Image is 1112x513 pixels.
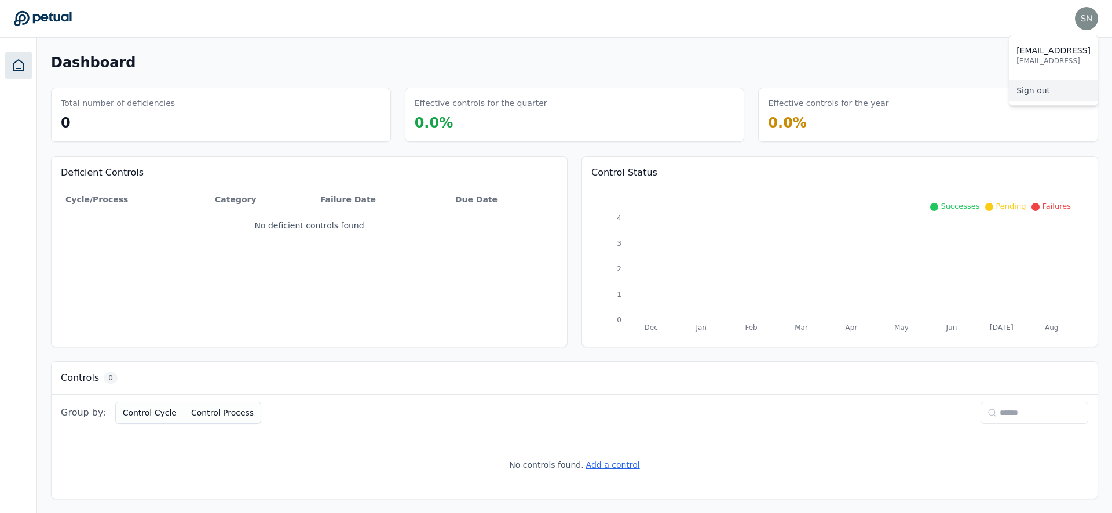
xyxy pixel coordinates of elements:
div: No controls found. [509,459,583,471]
tspan: Aug [1045,323,1058,332]
span: Failures [1042,202,1071,210]
span: 0 [104,372,118,384]
tspan: 4 [617,214,621,222]
p: [EMAIL_ADDRESS] [1016,56,1091,66]
tspan: 2 [617,265,621,273]
h1: Dashboard [51,53,136,72]
tspan: Apr [846,323,858,332]
h3: Effective controls for the quarter [415,97,547,109]
a: Dashboard [5,52,32,79]
th: Category [210,189,316,210]
button: Control Process [184,402,261,424]
td: No deficient controls found [61,210,558,241]
span: 0.0 % [768,115,807,131]
h3: Controls [61,371,99,385]
tspan: 0 [617,316,621,324]
tspan: Mar [795,323,808,332]
tspan: Jan [695,323,707,332]
button: Control Cycle [115,402,184,424]
img: snir@petual.ai [1075,7,1098,30]
tspan: Dec [645,323,658,332]
p: [EMAIL_ADDRESS] [1016,45,1091,56]
span: Successes [941,202,979,210]
tspan: Jun [946,323,957,332]
span: Pending [996,202,1026,210]
span: 0 [61,115,71,131]
a: Sign out [1009,80,1098,101]
a: Go to Dashboard [14,10,72,27]
tspan: May [894,323,909,332]
th: Due Date [451,189,558,210]
tspan: [DATE] [990,323,1014,332]
span: 0.0 % [415,115,453,131]
th: Cycle/Process [61,189,210,210]
h3: Deficient Controls [61,166,558,180]
h3: Total number of deficiencies [61,97,175,109]
tspan: 1 [617,290,621,299]
th: Failure Date [316,189,451,210]
tspan: Feb [745,323,757,332]
tspan: 3 [617,239,621,248]
span: Group by: [61,406,106,420]
h3: Effective controls for the year [768,97,888,109]
h3: Control Status [591,166,1088,180]
button: Add a control [586,459,640,471]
